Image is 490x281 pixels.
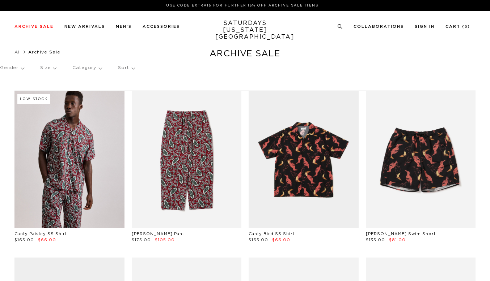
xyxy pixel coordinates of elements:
[17,3,467,8] p: Use Code EXTRA15 for Further 15% Off Archive Sale Items
[38,238,56,242] span: $66.00
[132,238,151,242] span: $175.00
[249,238,268,242] span: $165.00
[28,50,60,54] span: Archive Sale
[118,60,134,76] p: Sort
[465,25,468,29] small: 0
[14,238,34,242] span: $165.00
[14,50,21,54] a: All
[249,232,295,236] a: Canty Bird SS Shirt
[14,232,67,236] a: Canty Paisley SS Shirt
[72,60,102,76] p: Category
[40,60,56,76] p: Size
[116,25,132,29] a: Men's
[389,238,406,242] span: $81.00
[366,232,436,236] a: [PERSON_NAME] Swim Short
[445,25,470,29] a: Cart (0)
[354,25,404,29] a: Collaborations
[155,238,175,242] span: $105.00
[415,25,435,29] a: Sign In
[132,232,184,236] a: [PERSON_NAME] Pant
[215,20,275,40] a: SATURDAYS[US_STATE][GEOGRAPHIC_DATA]
[17,94,50,104] div: Low Stock
[366,238,385,242] span: $135.00
[143,25,180,29] a: Accessories
[14,25,54,29] a: Archive Sale
[64,25,105,29] a: New Arrivals
[272,238,290,242] span: $66.00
